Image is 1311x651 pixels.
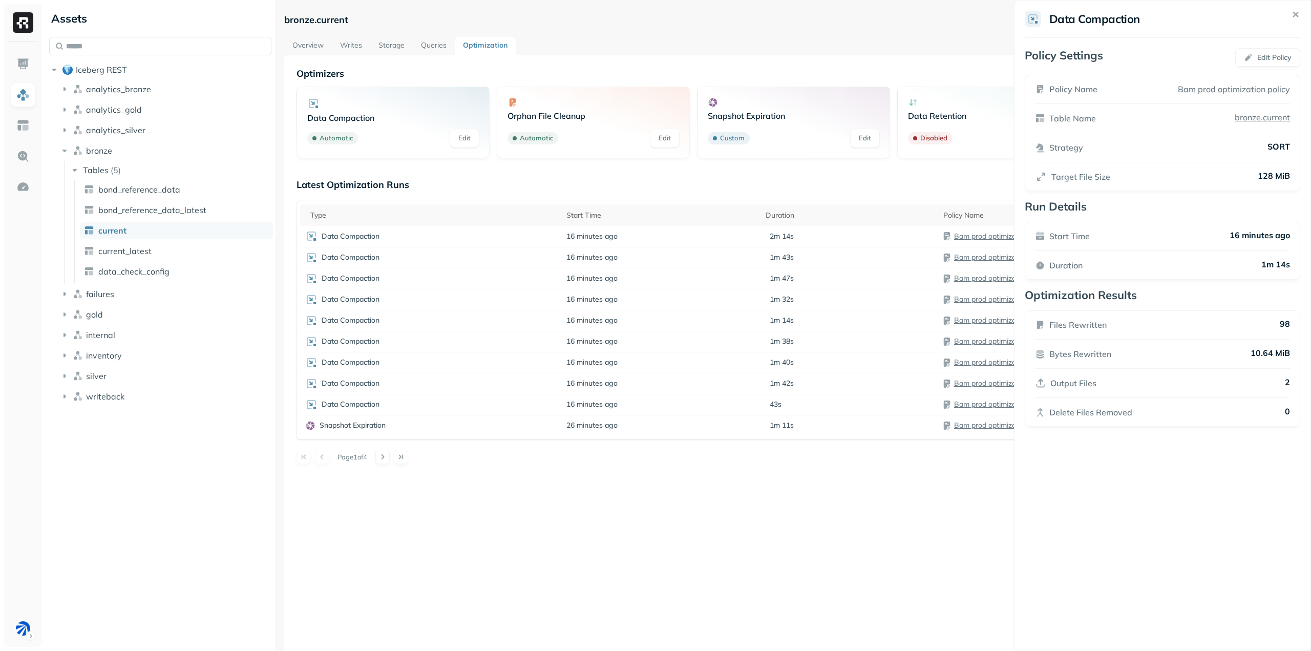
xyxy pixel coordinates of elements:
p: Delete Files Removed [1049,406,1132,418]
p: Strategy [1049,141,1083,154]
p: Bytes Rewritten [1049,348,1111,360]
p: bronze.current [1233,112,1290,122]
p: Run Details [1025,199,1300,214]
p: 16 minutes ago [1230,230,1290,242]
p: 1m 14s [1261,259,1290,271]
p: Output Files [1050,377,1096,389]
button: Edit Policy [1235,48,1300,67]
p: 2 [1285,377,1290,389]
p: Target File Size [1051,171,1110,183]
p: Policy Name [1049,83,1097,95]
p: 98 [1280,319,1290,331]
p: Optimization Results [1025,288,1300,302]
p: SORT [1267,141,1290,154]
p: Files Rewritten [1049,319,1107,331]
a: Bam prod optimization policy [1178,83,1290,95]
p: Start Time [1049,230,1090,242]
p: Duration [1049,259,1083,271]
p: Policy Settings [1025,48,1103,67]
p: Table Name [1049,112,1096,124]
p: 10.64 MiB [1251,348,1290,360]
p: 0 [1285,406,1290,418]
p: 128 MiB [1258,171,1290,183]
h2: Data Compaction [1049,12,1140,26]
a: bronze.current [1231,112,1290,122]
